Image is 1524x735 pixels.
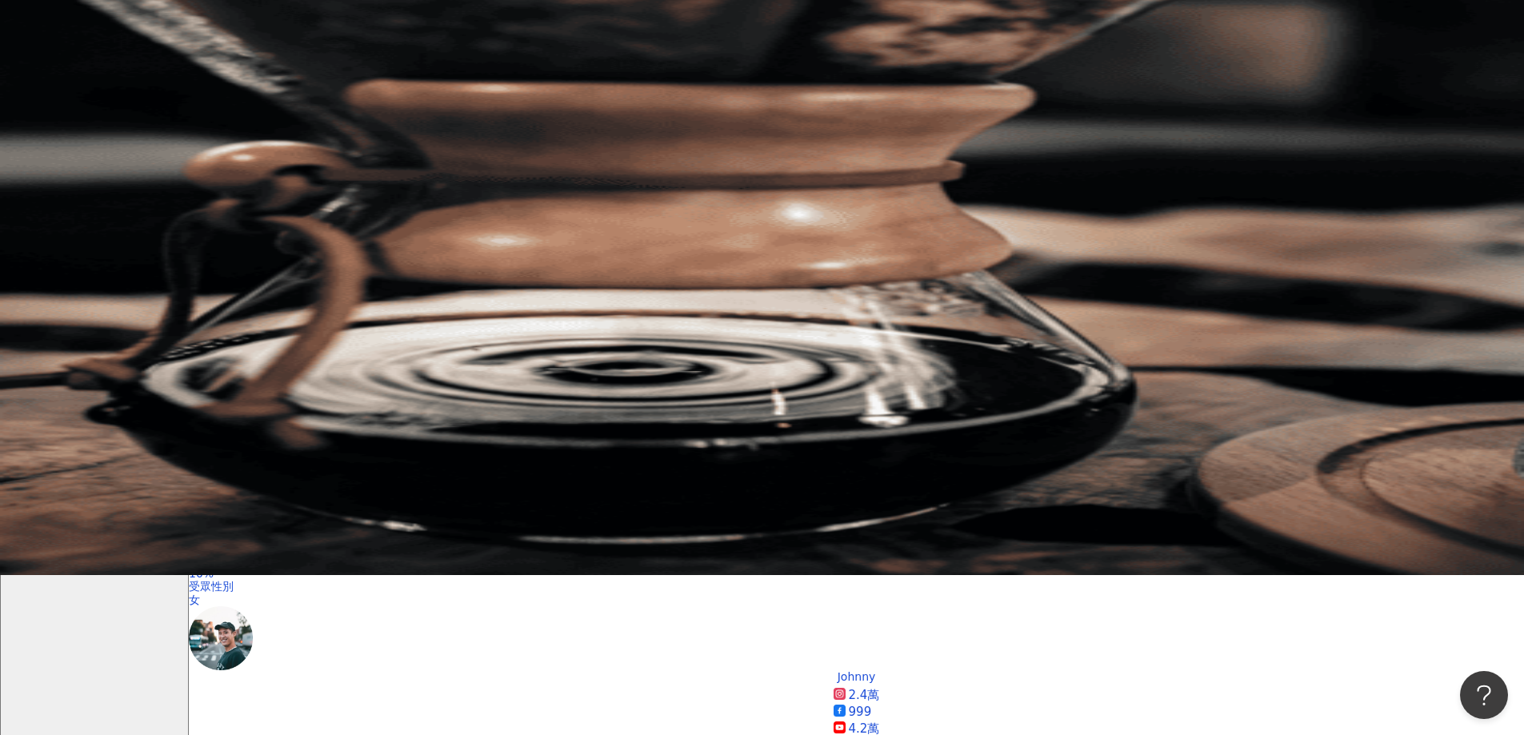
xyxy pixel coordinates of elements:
[1460,671,1508,719] iframe: Help Scout Beacon - Open
[189,580,1524,593] div: 受眾性別
[189,606,1524,670] a: KOL Avatar
[189,606,253,670] img: KOL Avatar
[189,593,1524,606] div: 女
[849,704,872,721] div: 999
[849,687,880,704] div: 2.4萬
[838,670,876,683] div: Johnny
